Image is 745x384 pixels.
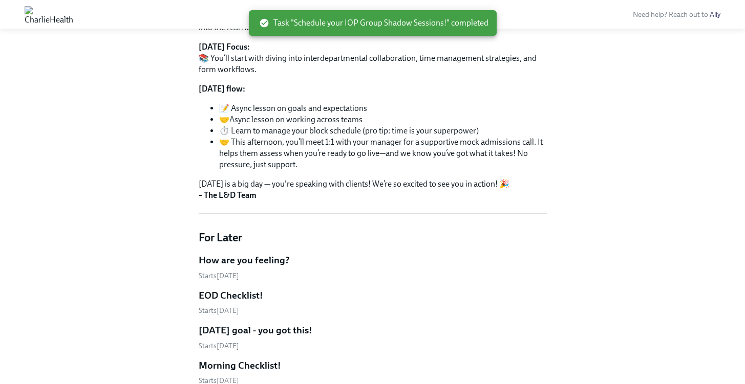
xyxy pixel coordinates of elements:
[199,84,245,94] strong: [DATE] flow:
[199,342,239,350] span: Saturday, September 13th 2025, 4:00 am
[199,359,281,372] h5: Morning Checklist!
[199,289,547,316] a: EOD Checklist!Starts[DATE]
[199,254,547,281] a: How are you feeling?Starts[DATE]
[199,324,312,337] h5: [DATE] goal - you got this!
[199,190,257,200] strong: – The L&D Team
[199,272,239,280] span: Friday, September 12th 2025, 2:00 pm
[199,230,547,245] h4: For Later
[199,306,239,315] span: Saturday, September 13th 2025, 1:30 am
[633,10,720,19] span: Need help? Reach out to
[199,42,250,52] strong: [DATE] Focus:
[219,114,547,125] li: 🤝Async lesson on working across teams
[199,254,290,267] h5: How are you feeling?
[25,6,73,22] img: CharlieHealth
[219,125,547,137] li: ⏱️ Learn to manage your block schedule (pro tip: time is your superpower)
[219,103,547,114] li: 📝 Async lesson on goals and expectations
[259,17,488,29] span: Task "Schedule your IOP Group Shadow Sessions!" completed
[219,137,547,170] li: 🤝 This afternoon, you’ll meet 1:1 with your manager for a supportive mock admissions call. It hel...
[199,41,547,75] p: 📚 You’ll start with diving into interdepartmental collaboration, time management strategies, and ...
[710,10,720,19] a: Ally
[199,178,547,201] p: [DATE] is a big day — you're speaking with clients! We’re so excited to see you in action! 🎉
[199,289,263,302] h5: EOD Checklist!
[199,324,547,351] a: [DATE] goal - you got this!Starts[DATE]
